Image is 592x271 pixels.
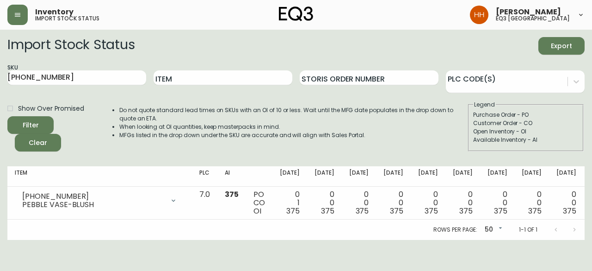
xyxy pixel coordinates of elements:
li: MFGs listed in the drop down under the SKU are accurate and will align with Sales Portal. [119,131,467,139]
span: Show Over Promised [18,104,84,113]
th: [DATE] [549,166,584,187]
div: Available Inventory - AI [473,136,579,144]
th: [DATE] [342,166,376,187]
div: 0 0 [522,190,542,215]
th: [DATE] [272,166,307,187]
th: [DATE] [445,166,480,187]
h5: import stock status [35,16,99,21]
div: 0 1 [280,190,300,215]
span: 375 [459,206,473,216]
legend: Legend [473,101,496,109]
span: [PERSON_NAME] [496,8,561,16]
th: Item [7,166,192,187]
div: PEBBLE VASE-BLUSH [22,201,164,209]
div: Purchase Order - PO [473,111,579,119]
button: Filter [7,116,54,134]
div: [PHONE_NUMBER] [22,192,164,201]
div: 50 [481,222,504,238]
th: [DATE] [411,166,445,187]
p: Rows per page: [433,226,477,234]
div: 0 0 [349,190,369,215]
span: 375 [321,206,334,216]
span: 375 [494,206,507,216]
span: Export [546,40,577,52]
span: Clear [22,137,54,149]
h2: Import Stock Status [7,37,135,55]
span: 375 [563,206,576,216]
th: [DATE] [307,166,342,187]
th: [DATE] [514,166,549,187]
p: 1-1 of 1 [519,226,537,234]
span: 375 [356,206,369,216]
div: PO CO [253,190,265,215]
h5: eq3 [GEOGRAPHIC_DATA] [496,16,570,21]
span: 375 [225,189,239,200]
img: 6b766095664b4c6b511bd6e414aa3971 [470,6,488,24]
span: OI [253,206,261,216]
img: logo [279,6,313,21]
button: Export [538,37,585,55]
span: Inventory [35,8,74,16]
span: 375 [425,206,438,216]
li: When looking at OI quantities, keep masterpacks in mind. [119,123,467,131]
span: 375 [286,206,300,216]
div: Customer Order - CO [473,119,579,127]
div: 0 0 [487,190,507,215]
div: 0 0 [556,190,576,215]
div: [PHONE_NUMBER]PEBBLE VASE-BLUSH [15,190,185,211]
th: [DATE] [376,166,411,187]
span: 375 [528,206,542,216]
th: PLC [192,166,217,187]
button: Clear [15,134,61,151]
div: 0 0 [453,190,473,215]
th: AI [217,166,246,187]
div: Open Inventory - OI [473,127,579,136]
td: 7.0 [192,187,217,220]
th: [DATE] [480,166,515,187]
div: 0 0 [314,190,334,215]
div: Filter [23,120,39,131]
li: Do not quote standard lead times on SKUs with an OI of 10 or less. Wait until the MFG date popula... [119,106,467,123]
div: 0 0 [418,190,438,215]
div: 0 0 [383,190,403,215]
span: 375 [390,206,403,216]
